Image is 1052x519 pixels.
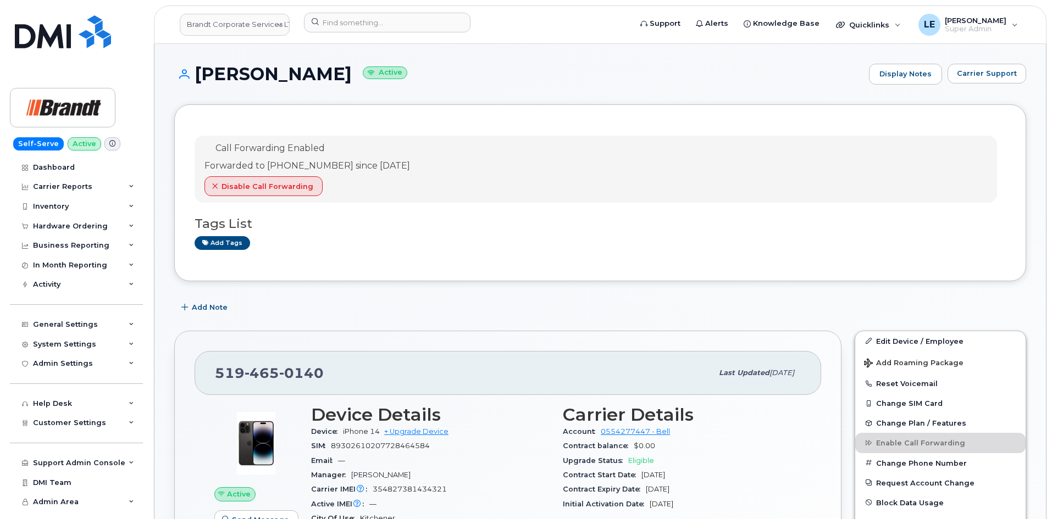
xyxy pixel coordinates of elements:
button: Add Note [174,298,237,317]
h3: Tags List [195,217,1006,231]
div: Forwarded to [PHONE_NUMBER] since [DATE] [204,160,410,172]
a: + Upgrade Device [384,427,449,436]
a: Display Notes [869,64,942,85]
span: Carrier Support [957,68,1017,79]
span: 519 [215,365,324,381]
button: Block Data Usage [855,493,1026,512]
span: [DATE] [646,485,669,493]
button: Add Roaming Package [855,351,1026,373]
span: Contract Expiry Date [563,485,646,493]
img: image20231002-3703462-njx0qo.jpeg [223,410,289,476]
a: Add tags [195,236,250,250]
button: Change SIM Card [855,393,1026,413]
button: Enable Call Forwarding [855,433,1026,453]
span: 354827381434321 [373,485,447,493]
span: Enable Call Forwarding [876,439,965,447]
span: [DATE] [769,369,794,377]
span: Call Forwarding Enabled [215,143,325,153]
span: Add Roaming Package [864,359,964,369]
span: Initial Activation Date [563,500,650,508]
span: Email [311,456,338,465]
a: Edit Device / Employee [855,331,1026,351]
h3: Device Details [311,405,550,425]
button: Carrier Support [948,64,1026,83]
span: [PERSON_NAME] [351,471,411,479]
span: Eligible [628,456,654,465]
button: Disable Call Forwarding [204,176,323,196]
button: Request Account Change [855,473,1026,493]
span: Device [311,427,343,436]
small: Active [363,66,407,79]
span: 465 [245,365,279,381]
h1: [PERSON_NAME] [174,64,863,83]
span: 89302610207728464584 [331,442,430,450]
span: SIM [311,442,331,450]
button: Change Phone Number [855,453,1026,473]
span: — [369,500,376,508]
span: $0.00 [634,442,655,450]
span: Active [227,489,251,499]
a: 0554277447 - Bell [601,427,670,436]
button: Reset Voicemail [855,373,1026,393]
span: Change Plan / Features [876,419,966,427]
span: — [338,456,345,465]
span: Add Note [192,302,228,312]
span: Contract Start Date [563,471,641,479]
span: Account [563,427,601,436]
span: Manager [311,471,351,479]
button: Change Plan / Features [855,413,1026,433]
span: Upgrade Status [563,456,628,465]
span: Disable Call Forwarding [222,181,313,192]
span: Carrier IMEI [311,485,373,493]
span: iPhone 14 [343,427,380,436]
h3: Carrier Details [563,405,801,425]
span: Last updated [719,369,769,377]
span: Active IMEI [311,500,369,508]
span: Contract balance [563,442,634,450]
span: 0140 [279,365,324,381]
span: [DATE] [641,471,665,479]
span: [DATE] [650,500,673,508]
